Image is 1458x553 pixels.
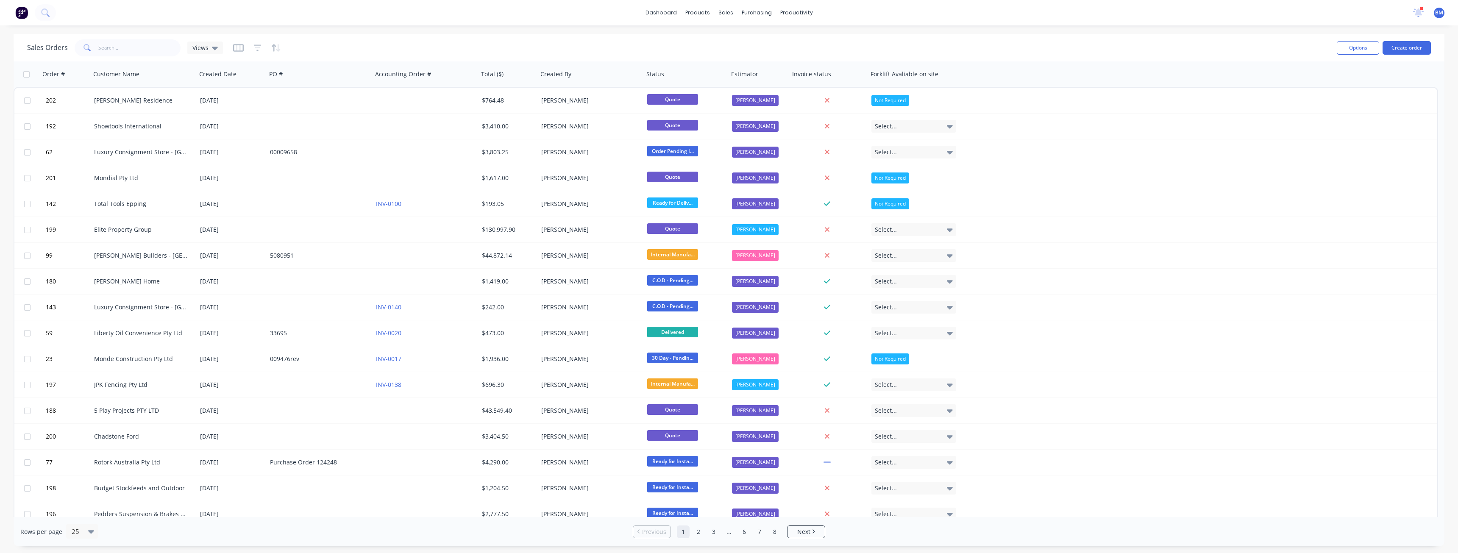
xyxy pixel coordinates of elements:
span: Select... [875,251,897,260]
span: Quote [647,404,698,415]
div: Mondial Pty Ltd [94,174,188,182]
div: $130,997.90 [482,225,532,234]
div: $1,936.00 [482,355,532,363]
span: Ready for Deliv... [647,197,698,208]
div: sales [714,6,737,19]
button: 202 [43,88,94,113]
div: [PERSON_NAME] Builders - [GEOGRAPHIC_DATA] [94,251,188,260]
div: [PERSON_NAME] [732,328,779,339]
div: [PERSON_NAME] [732,302,779,313]
button: 199 [43,217,94,242]
div: $4,290.00 [482,458,532,467]
div: [DATE] [200,381,263,389]
span: Order Pending I... [647,146,698,156]
span: Select... [875,122,897,131]
div: Order # [42,70,65,78]
div: Created By [540,70,571,78]
div: [PERSON_NAME] [541,96,635,105]
span: Select... [875,277,897,286]
span: Ready for Insta... [647,508,698,518]
div: [DATE] [200,510,263,518]
a: Previous page [633,528,671,536]
div: [PERSON_NAME] [732,405,779,416]
div: $193.05 [482,200,532,208]
div: $1,617.00 [482,174,532,182]
span: 192 [46,122,56,131]
div: Not Required [871,353,909,364]
div: $44,872.14 [482,251,532,260]
div: [DATE] [200,355,263,363]
button: 142 [43,191,94,217]
button: 62 [43,139,94,165]
div: [PERSON_NAME] [732,224,779,235]
a: INV-0100 [376,200,401,208]
span: Quote [647,223,698,234]
div: [PERSON_NAME] Residence [94,96,188,105]
div: [DATE] [200,251,263,260]
div: $242.00 [482,303,532,311]
div: [PERSON_NAME] [541,200,635,208]
button: 198 [43,475,94,501]
div: Monde Construction Pty Ltd [94,355,188,363]
a: Page 6 [738,525,751,538]
div: $473.00 [482,329,532,337]
div: PO # [269,70,283,78]
div: $1,419.00 [482,277,532,286]
span: Rows per page [20,528,62,536]
span: Internal Manufa... [647,378,698,389]
div: $1,204.50 [482,484,532,492]
div: Luxury Consignment Store - [GEOGRAPHIC_DATA] [94,303,188,311]
span: 30 Day - Pendin... [647,353,698,363]
div: [PERSON_NAME] [732,379,779,390]
span: Quote [647,94,698,105]
span: 142 [46,200,56,208]
div: [PERSON_NAME] [541,381,635,389]
div: productivity [776,6,817,19]
span: BM [1435,9,1443,17]
button: 143 [43,295,94,320]
div: [PERSON_NAME] [732,509,779,520]
div: Not Required [871,95,909,106]
div: [PERSON_NAME] [732,121,779,132]
span: Select... [875,432,897,441]
span: Select... [875,406,897,415]
span: Next [797,528,810,536]
span: Ready for Insta... [647,456,698,467]
div: Invoice status [792,70,831,78]
div: Budget Stockfeeds and Outdoor [94,484,188,492]
div: Not Required [871,198,909,209]
span: 202 [46,96,56,105]
span: Previous [642,528,666,536]
a: INV-0138 [376,381,401,389]
div: [DATE] [200,277,263,286]
div: $3,404.50 [482,432,532,441]
span: 200 [46,432,56,441]
span: 180 [46,277,56,286]
div: $696.30 [482,381,532,389]
button: 180 [43,269,94,294]
div: [DATE] [200,174,263,182]
div: [PERSON_NAME] [732,483,779,494]
div: [PERSON_NAME] [732,147,779,158]
div: $3,803.25 [482,148,532,156]
div: 00009658 [270,148,364,156]
div: JPK Fencing Pty Ltd [94,381,188,389]
span: 62 [46,148,53,156]
div: 009476rev [270,355,364,363]
div: Rotork Australia Pty Ltd [94,458,188,467]
div: Estimator [731,70,758,78]
a: Page 7 [753,525,766,538]
span: 143 [46,303,56,311]
span: Select... [875,510,897,518]
div: Pedders Suspension & Brakes Mornington [94,510,188,518]
span: 198 [46,484,56,492]
span: 196 [46,510,56,518]
button: 99 [43,243,94,268]
div: Showtools International [94,122,188,131]
h1: Sales Orders [27,44,68,52]
div: Status [646,70,664,78]
div: [PERSON_NAME] [541,510,635,518]
span: Select... [875,148,897,156]
div: [PERSON_NAME] [541,458,635,467]
div: Forklift Avaliable on site [871,70,938,78]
